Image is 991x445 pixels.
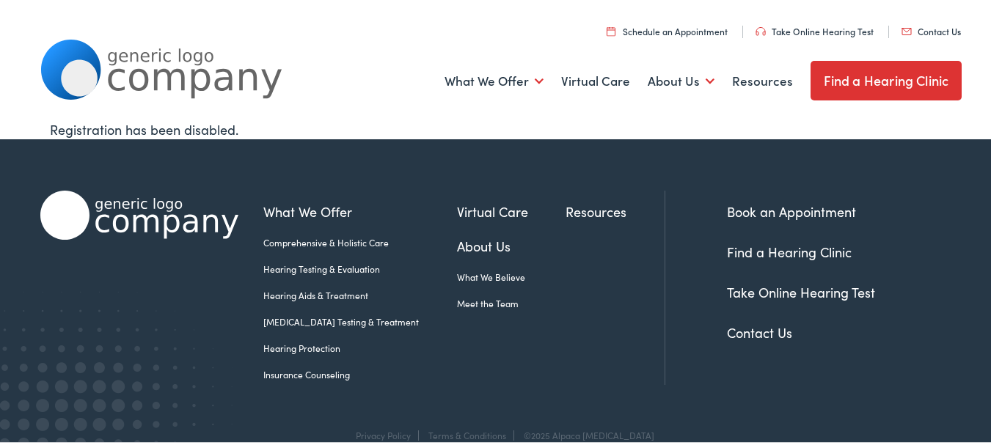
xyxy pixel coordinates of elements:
a: Terms & Conditions [428,427,506,439]
a: Find a Hearing Clinic [727,240,852,259]
div: Registration has been disabled. [50,117,951,137]
a: Resources [732,52,793,106]
a: Contact Us [727,321,792,339]
img: utility icon [902,26,912,33]
a: Virtual Care [561,52,630,106]
a: Take Online Hearing Test [756,23,874,35]
a: What We Offer [263,199,457,219]
a: Resources [566,199,665,219]
a: What We Offer [445,52,544,106]
a: Meet the Team [457,295,566,308]
a: [MEDICAL_DATA] Testing & Treatment [263,313,457,326]
a: Book an Appointment [727,200,856,218]
a: Insurance Counseling [263,366,457,379]
a: Contact Us [902,23,961,35]
div: ©2025 Alpaca [MEDICAL_DATA] [516,428,654,438]
a: What We Believe [457,268,566,282]
img: utility icon [756,25,766,34]
a: Comprehensive & Holistic Care [263,234,457,247]
img: utility icon [607,24,615,34]
a: Privacy Policy [356,427,411,439]
a: About Us [648,52,714,106]
a: Hearing Aids & Treatment [263,287,457,300]
a: About Us [457,234,566,254]
a: Take Online Hearing Test [727,281,875,299]
a: Virtual Care [457,199,566,219]
a: Find a Hearing Clinic [811,59,962,98]
img: Alpaca Audiology [40,188,238,238]
a: Schedule an Appointment [607,23,728,35]
a: Hearing Testing & Evaluation [263,260,457,273]
a: Hearing Protection [263,339,457,353]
